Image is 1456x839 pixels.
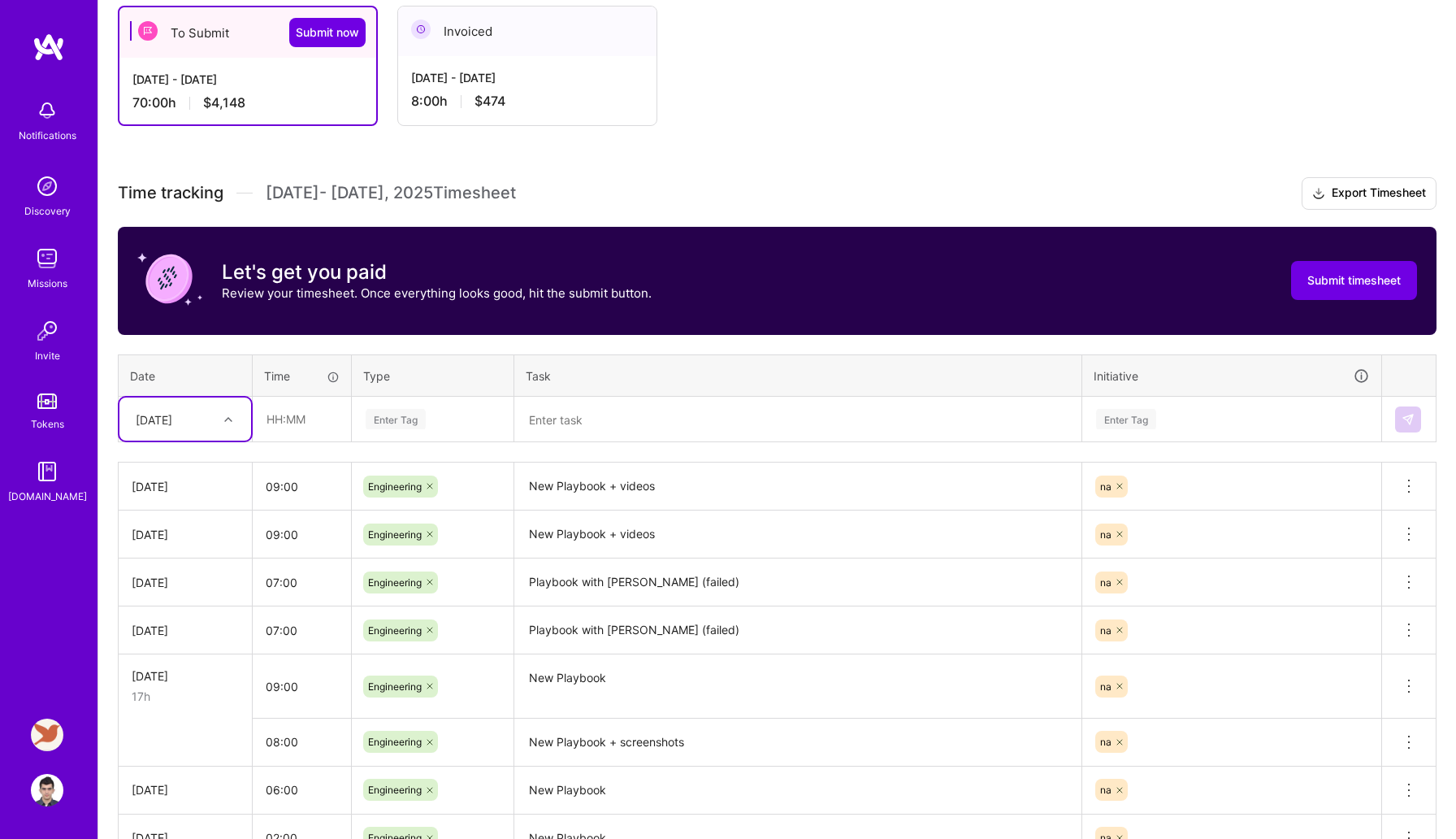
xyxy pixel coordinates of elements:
div: Invoiced [398,7,656,56]
a: Robynn AI: Full-Stack Engineer to Build Multi-Agent Marketing Platform [27,719,67,751]
img: teamwork [31,242,63,275]
a: User Avatar [27,774,67,806]
span: $4,148 [203,94,245,111]
i: icon Chevron [224,415,232,424]
th: Date [119,354,253,397]
textarea: Playbook with [PERSON_NAME] (failed) [516,560,1080,605]
div: Enter Tag [1096,406,1156,432]
img: User Avatar [31,774,63,806]
span: na [1100,528,1111,541]
span: Submit timesheet [1307,272,1401,289]
div: Discovery [24,202,71,220]
span: na [1100,680,1111,693]
input: HH:MM [253,465,351,508]
input: HH:MM [253,561,351,604]
input: HH:MM [253,398,350,441]
span: na [1100,784,1111,796]
div: [DATE] [132,526,239,543]
span: Time tracking [118,183,223,203]
div: [DATE] - [DATE] [132,71,363,88]
input: HH:MM [253,513,351,556]
img: Submit [1402,413,1415,426]
div: [DATE] [132,667,239,685]
p: Review your timesheet. Once everything looks good, hit the submit button. [222,285,652,302]
img: Invoiced [411,20,431,39]
span: [DATE] - [DATE] , 2025 Timesheet [266,183,516,203]
span: Submit now [296,24,359,41]
input: HH:MM [253,665,351,708]
img: discovery [31,170,63,202]
img: Invite [31,315,63,347]
div: [DATE] [132,781,239,798]
div: Invite [35,347,60,364]
div: Initiative [1094,367,1370,385]
span: Engineering [368,624,422,637]
div: 8:00 h [411,93,643,110]
th: Type [352,354,514,397]
textarea: Playbook with [PERSON_NAME] (failed) [516,608,1080,653]
div: To Submit [119,7,376,58]
span: Engineering [368,576,422,589]
span: na [1100,480,1111,493]
button: Export Timesheet [1302,177,1436,210]
button: Submit now [289,18,366,47]
input: HH:MM [253,768,351,811]
img: To Submit [138,21,158,41]
textarea: New Playbook [516,656,1080,717]
input: HH:MM [253,720,351,763]
div: Time [264,367,340,385]
img: logo [32,33,65,62]
div: [DATE] [132,622,239,639]
input: HH:MM [253,609,351,652]
img: bell [31,94,63,127]
div: Notifications [19,127,76,144]
span: $474 [474,93,505,110]
h3: Let's get you paid [222,260,652,285]
img: Robynn AI: Full-Stack Engineer to Build Multi-Agent Marketing Platform [31,719,63,751]
span: Engineering [368,480,422,493]
span: Engineering [368,784,422,796]
div: 17h [132,688,239,705]
span: Engineering [368,528,422,541]
textarea: New Playbook [516,768,1080,813]
div: [DATE] [132,478,239,495]
span: na [1100,624,1111,637]
textarea: New Playbook + videos [516,464,1080,509]
div: Missions [28,275,67,292]
div: [DATE] [132,574,239,591]
div: [DOMAIN_NAME] [8,488,87,505]
textarea: New Playbook + screenshots [516,720,1080,765]
div: Tokens [31,415,64,433]
span: na [1100,576,1111,589]
div: Enter Tag [366,406,426,432]
button: Submit timesheet [1291,261,1417,300]
span: Engineering [368,736,422,748]
th: Task [514,354,1082,397]
i: icon Download [1312,185,1325,202]
div: [DATE] [136,411,172,428]
img: coin [137,246,202,311]
span: na [1100,736,1111,748]
img: tokens [37,393,57,409]
img: guide book [31,455,63,488]
span: Engineering [368,680,422,693]
div: 70:00 h [132,94,363,111]
textarea: New Playbook + videos [516,512,1080,557]
div: [DATE] - [DATE] [411,69,643,86]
